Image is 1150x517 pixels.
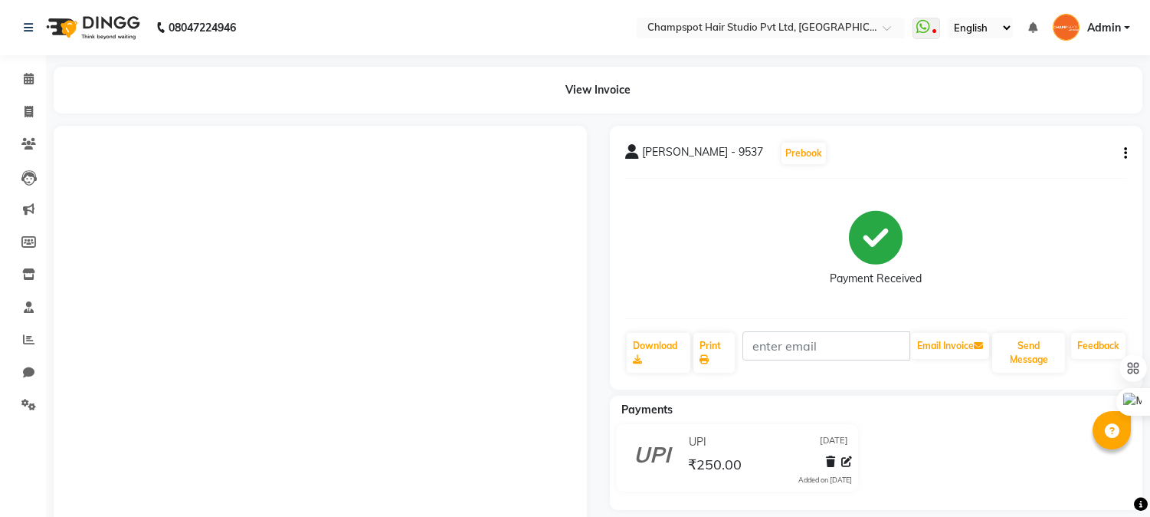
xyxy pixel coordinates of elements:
[39,6,144,49] img: logo
[688,456,742,477] span: ₹250.00
[627,333,690,373] a: Download
[693,333,735,373] a: Print
[911,333,989,359] button: Email Invoice
[830,271,922,287] div: Payment Received
[1053,14,1080,41] img: Admin
[1086,456,1135,502] iframe: chat widget
[742,331,910,361] input: enter email
[1071,333,1125,359] a: Feedback
[621,403,673,417] span: Payments
[781,143,826,164] button: Prebook
[992,333,1065,373] button: Send Message
[689,434,706,450] span: UPI
[798,475,852,486] div: Added on [DATE]
[642,144,763,166] span: [PERSON_NAME] - 9537
[169,6,236,49] b: 08047224946
[820,434,848,450] span: [DATE]
[54,67,1142,114] div: View Invoice
[1087,20,1121,36] span: Admin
